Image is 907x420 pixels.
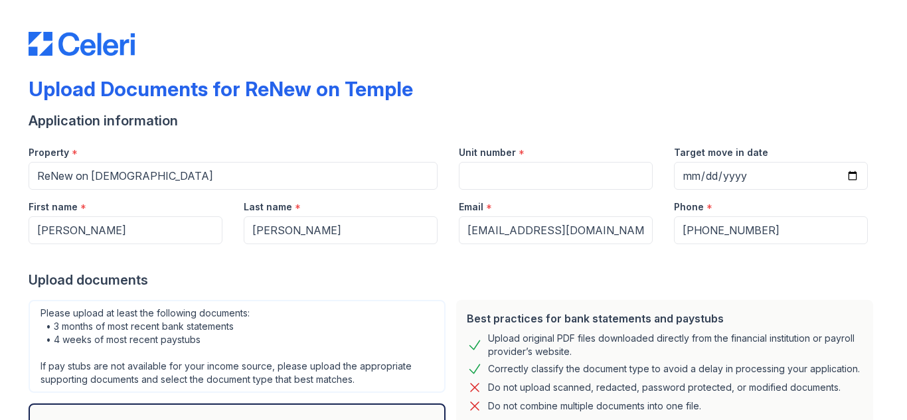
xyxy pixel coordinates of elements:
[29,200,78,214] label: First name
[467,311,863,326] div: Best practices for bank statements and paystubs
[674,146,768,159] label: Target move in date
[674,200,704,214] label: Phone
[488,380,841,395] div: Do not upload scanned, redacted, password protected, or modified documents.
[459,200,483,214] label: Email
[488,361,860,377] div: Correctly classify the document type to avoid a delay in processing your application.
[244,200,292,214] label: Last name
[29,32,135,56] img: CE_Logo_Blue-a8612792a0a2168367f1c8372b55b34899dd931a85d93a1a3d3e32e68fde9ad4.png
[488,398,701,414] div: Do not combine multiple documents into one file.
[29,271,878,289] div: Upload documents
[459,146,516,159] label: Unit number
[29,146,69,159] label: Property
[29,300,446,393] div: Please upload at least the following documents: • 3 months of most recent bank statements • 4 wee...
[488,332,863,358] div: Upload original PDF files downloaded directly from the financial institution or payroll provider’...
[29,77,413,101] div: Upload Documents for ReNew on Temple
[29,111,878,130] div: Application information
